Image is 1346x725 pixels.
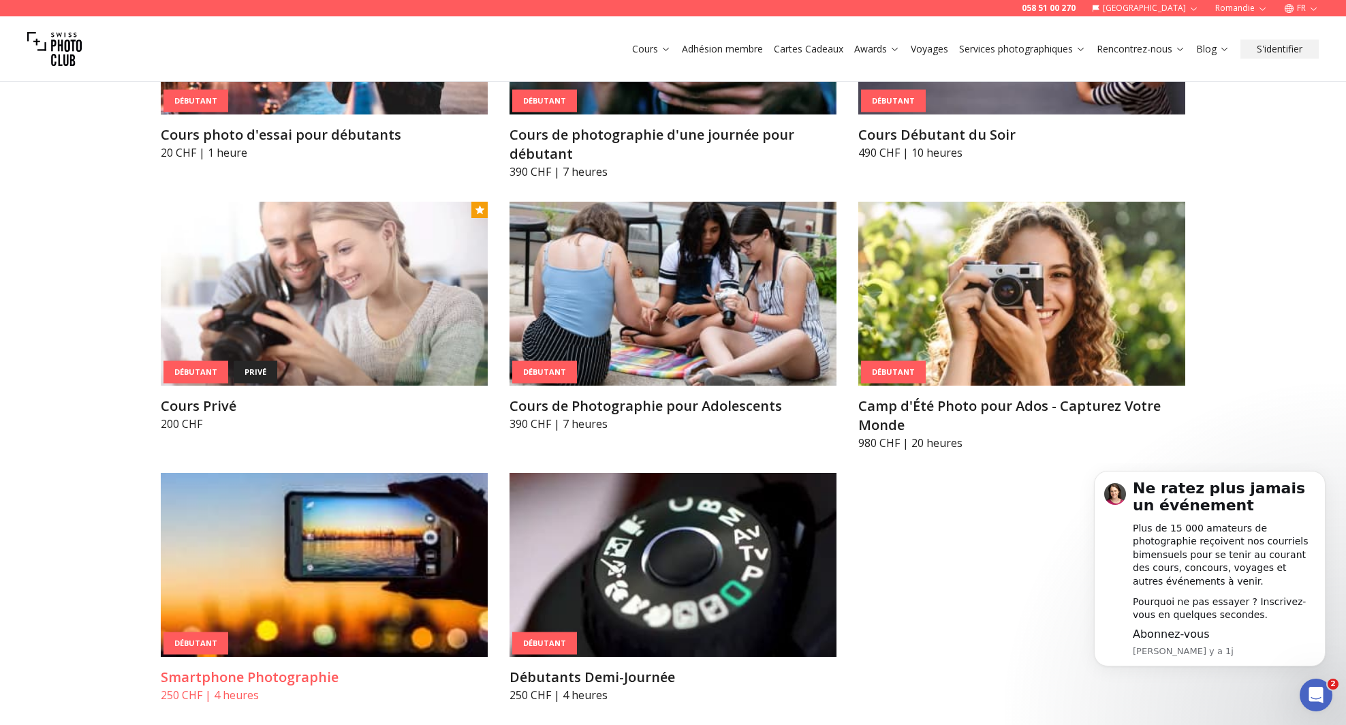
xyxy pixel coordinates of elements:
[858,125,1185,144] h3: Cours Débutant du Soir
[1074,463,1346,688] iframe: Intercom notifications message
[161,202,488,386] img: Cours Privé
[512,632,577,655] div: Débutant
[1091,40,1191,59] button: Rencontrez-nous
[858,202,1185,451] a: Camp d'Été Photo pour Ados - Capturez Votre MondeDébutantCamp d'Été Photo pour Ados - Capturez Vo...
[1240,40,1319,59] button: S'identifier
[512,90,577,112] div: Débutant
[858,435,1185,451] p: 980 CHF | 20 heures
[510,668,836,687] h3: Débutants Demi-Journée
[161,202,488,432] a: Cours PrivéDébutantprivéCours Privé200 CHF
[161,473,488,657] img: Smartphone Photographie
[512,361,577,384] div: Débutant
[27,22,82,76] img: Swiss photo club
[682,42,763,56] a: Adhésion membre
[861,90,926,112] div: Débutant
[510,473,836,703] a: Débutants Demi-JournéeDébutantDébutants Demi-Journée250 CHF | 4 heures
[905,40,954,59] button: Voyages
[911,42,948,56] a: Voyages
[768,40,849,59] button: Cartes Cadeaux
[1097,42,1185,56] a: Rencontrez-nous
[676,40,768,59] button: Adhésion membre
[959,42,1086,56] a: Services photographiques
[1300,679,1332,711] iframe: Intercom live chat
[1191,40,1235,59] button: Blog
[510,202,836,432] a: Cours de Photographie pour AdolescentsDébutantCours de Photographie pour Adolescents390 CHF | 7 h...
[627,40,676,59] button: Cours
[854,42,900,56] a: Awards
[632,42,671,56] a: Cours
[510,125,836,164] h3: Cours de photographie d'une journée pour débutant
[163,632,228,655] div: Débutant
[161,416,488,432] p: 200 CHF
[1022,3,1076,14] a: 058 51 00 270
[510,202,836,386] img: Cours de Photographie pour Adolescents
[849,40,905,59] button: Awards
[861,361,926,384] div: Débutant
[161,473,488,703] a: Smartphone PhotographieDébutantSmartphone Photographie250 CHF | 4 heures
[510,397,836,416] h3: Cours de Photographie pour Adolescents
[510,416,836,432] p: 390 CHF | 7 heures
[163,361,228,384] div: Débutant
[163,90,228,112] div: Débutant
[234,361,277,384] div: privé
[161,125,488,144] h3: Cours photo d'essai pour débutants
[1328,679,1339,690] span: 2
[510,687,836,703] p: 250 CHF | 4 heures
[858,202,1185,386] img: Camp d'Été Photo pour Ados - Capturez Votre Monde
[161,144,488,161] p: 20 CHF | 1 heure
[858,144,1185,161] p: 490 CHF | 10 heures
[161,668,488,687] h3: Smartphone Photographie
[161,687,488,703] p: 250 CHF | 4 heures
[510,164,836,180] p: 390 CHF | 7 heures
[161,397,488,416] h3: Cours Privé
[954,40,1091,59] button: Services photographiques
[1196,42,1230,56] a: Blog
[510,473,836,657] img: Débutants Demi-Journée
[858,397,1185,435] h3: Camp d'Été Photo pour Ados - Capturez Votre Monde
[774,42,843,56] a: Cartes Cadeaux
